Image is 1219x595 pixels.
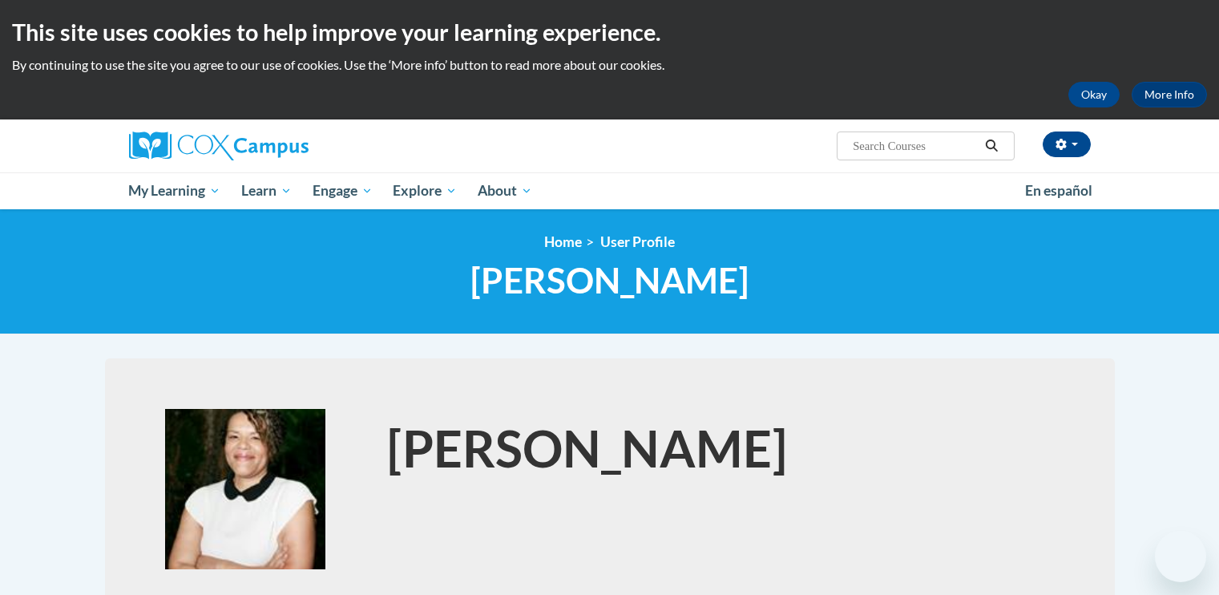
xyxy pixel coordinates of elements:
div: Main menu [105,172,1115,209]
button: Search [979,136,1003,156]
a: Learn [231,172,302,209]
iframe: Button to launch messaging window [1155,531,1206,582]
a: Explore [382,172,467,209]
p: By continuing to use the site you agree to our use of cookies. Use the ‘More info’ button to read... [12,56,1207,74]
span: User Profile [600,233,675,250]
a: Engage [302,172,383,209]
a: More Info [1132,82,1207,107]
h1: [PERSON_NAME] [387,413,1067,484]
a: My Learning [119,172,232,209]
button: Account Settings [1043,132,1091,157]
button: Okay [1068,82,1120,107]
span: Engage [313,181,373,200]
span: Explore [393,181,457,200]
a: About [467,172,543,209]
img: Cox Campus [129,132,309,160]
a: Home [544,233,582,250]
img: ViewPhoto.aspx [165,409,325,569]
a: En español [1015,174,1103,208]
h2: This site uses cookies to help improve your learning experience. [12,16,1207,48]
span: [PERSON_NAME] [470,259,749,302]
span: My Learning [128,181,220,200]
input: Search Courses [851,136,979,156]
span: En español [1025,182,1092,199]
span: About [478,181,532,200]
span: Learn [241,181,292,200]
